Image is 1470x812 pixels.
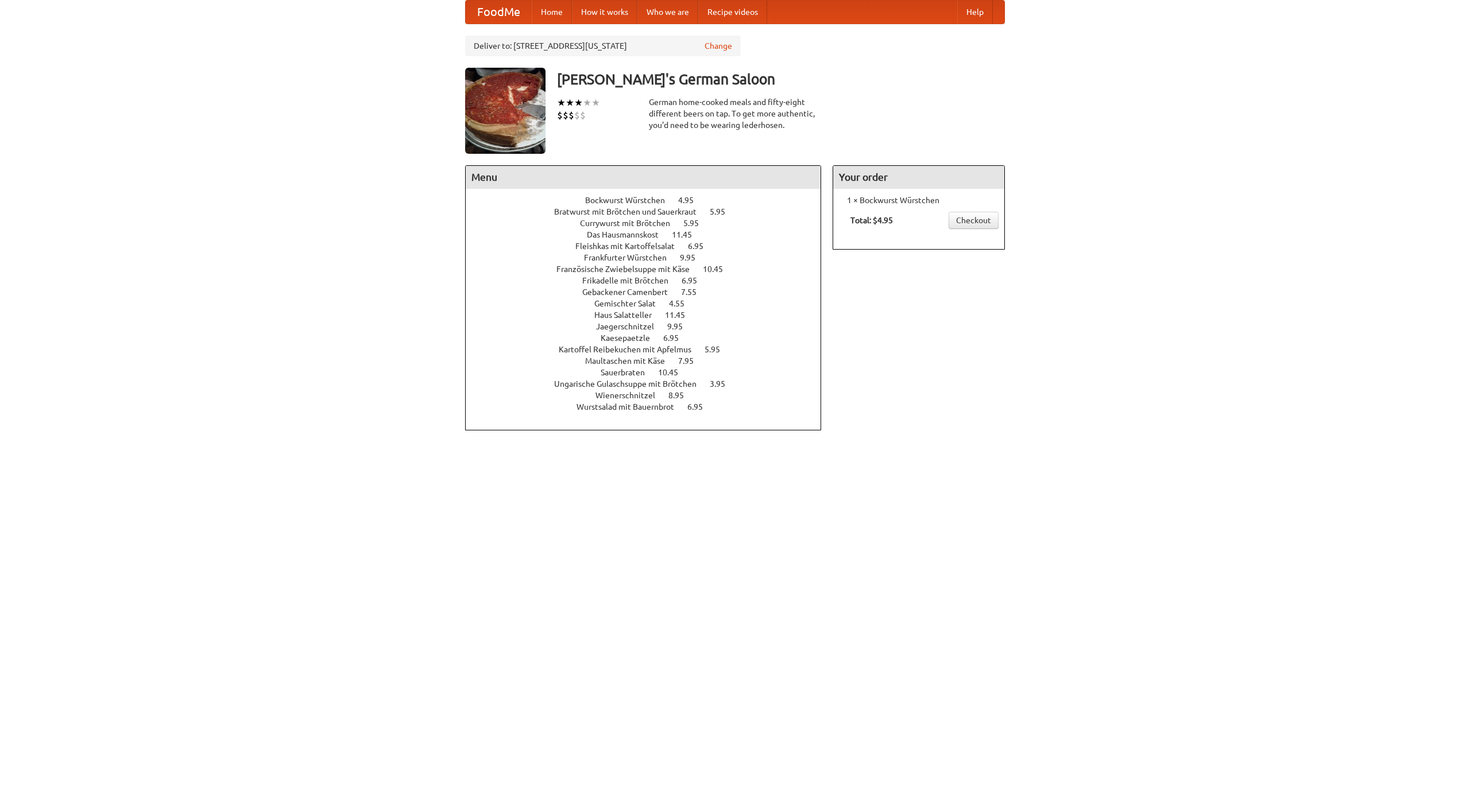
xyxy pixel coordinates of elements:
span: 5.95 [705,345,732,354]
span: 11.45 [665,310,697,320]
span: Das Hausmannskost [587,230,670,239]
a: Help [957,1,993,24]
a: Kartoffel Reibekuchen mit Apfelmus 5.95 [559,345,741,354]
a: Checkout [949,212,999,229]
span: Wurstsalad mit Bauernbrot [577,402,686,411]
span: Currywurst mit Brötchen [580,219,682,228]
li: ★ [557,96,566,109]
span: Jaegerschnitzel [596,322,666,331]
li: ★ [566,96,574,109]
img: angular.jpg [465,68,546,154]
span: Fleishkas mit Kartoffelsalat [575,242,686,251]
span: Frankfurter Würstchen [584,253,678,262]
span: Sauerbraten [601,368,656,377]
span: Frikadelle mit Brötchen [582,276,680,285]
span: Kartoffel Reibekuchen mit Apfelmus [559,345,703,354]
span: Maultaschen mit Käse [585,356,676,366]
span: 11.45 [672,230,703,239]
a: FoodMe [466,1,532,24]
span: Wienerschnitzel [595,391,667,400]
a: Home [532,1,572,24]
li: 1 × Bockwurst Würstchen [839,195,999,206]
h4: Your order [833,166,1004,189]
a: Currywurst mit Brötchen 5.95 [580,219,720,228]
a: Frikadelle mit Brötchen 6.95 [582,276,718,285]
span: Französische Zwiebelsuppe mit Käse [556,265,701,274]
span: Haus Salatteller [594,310,663,320]
li: ★ [583,96,591,109]
h3: [PERSON_NAME]'s German Saloon [557,68,1005,91]
a: Französische Zwiebelsuppe mit Käse 10.45 [556,265,744,274]
span: 5.95 [710,207,737,216]
span: Gemischter Salat [594,299,667,308]
h4: Menu [466,166,821,189]
span: 6.95 [688,242,715,251]
span: 4.55 [669,299,696,308]
span: 6.95 [682,276,709,285]
a: Jaegerschnitzel 9.95 [596,322,704,331]
a: How it works [572,1,637,24]
a: Gebackener Camenbert 7.55 [582,287,718,297]
a: Recipe videos [698,1,767,24]
b: Total: $4.95 [850,216,893,225]
a: Sauerbraten 10.45 [601,368,699,377]
li: $ [574,109,580,122]
span: 3.95 [710,379,737,388]
li: ★ [574,96,583,109]
li: ★ [591,96,600,109]
span: 10.45 [703,265,734,274]
span: 4.95 [678,196,705,205]
a: Bratwurst mit Brötchen und Sauerkraut 5.95 [554,207,746,216]
a: Maultaschen mit Käse 7.95 [585,356,715,366]
a: Ungarische Gulaschsuppe mit Brötchen 3.95 [554,379,746,388]
span: 6.95 [687,402,714,411]
div: Deliver to: [STREET_ADDRESS][US_STATE] [465,36,741,56]
a: Fleishkas mit Kartoffelsalat 6.95 [575,242,725,251]
li: $ [580,109,586,122]
span: Kaesepaetzle [601,333,661,343]
li: $ [557,109,563,122]
a: Kaesepaetzle 6.95 [601,333,700,343]
li: $ [568,109,574,122]
a: Wurstsalad mit Bauernbrot 6.95 [577,402,724,411]
span: 7.55 [681,287,708,297]
span: Bratwurst mit Brötchen und Sauerkraut [554,207,708,216]
a: Wienerschnitzel 8.95 [595,391,705,400]
a: Bockwurst Würstchen 4.95 [585,196,715,205]
span: 8.95 [668,391,695,400]
span: Ungarische Gulaschsuppe mit Brötchen [554,379,708,388]
span: 9.95 [680,253,707,262]
span: 9.95 [667,322,694,331]
span: 10.45 [658,368,690,377]
a: Gemischter Salat 4.55 [594,299,706,308]
span: Gebackener Camenbert [582,287,679,297]
a: Frankfurter Würstchen 9.95 [584,253,717,262]
a: Change [705,40,732,52]
span: Bockwurst Würstchen [585,196,676,205]
span: 5.95 [683,219,710,228]
li: $ [563,109,568,122]
span: 7.95 [678,356,705,366]
span: 6.95 [663,333,690,343]
a: Haus Salatteller 11.45 [594,310,706,320]
div: German home-cooked meals and fifty-eight different beers on tap. To get more authentic, you'd nee... [649,96,821,131]
a: Das Hausmannskost 11.45 [587,230,713,239]
a: Who we are [637,1,698,24]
